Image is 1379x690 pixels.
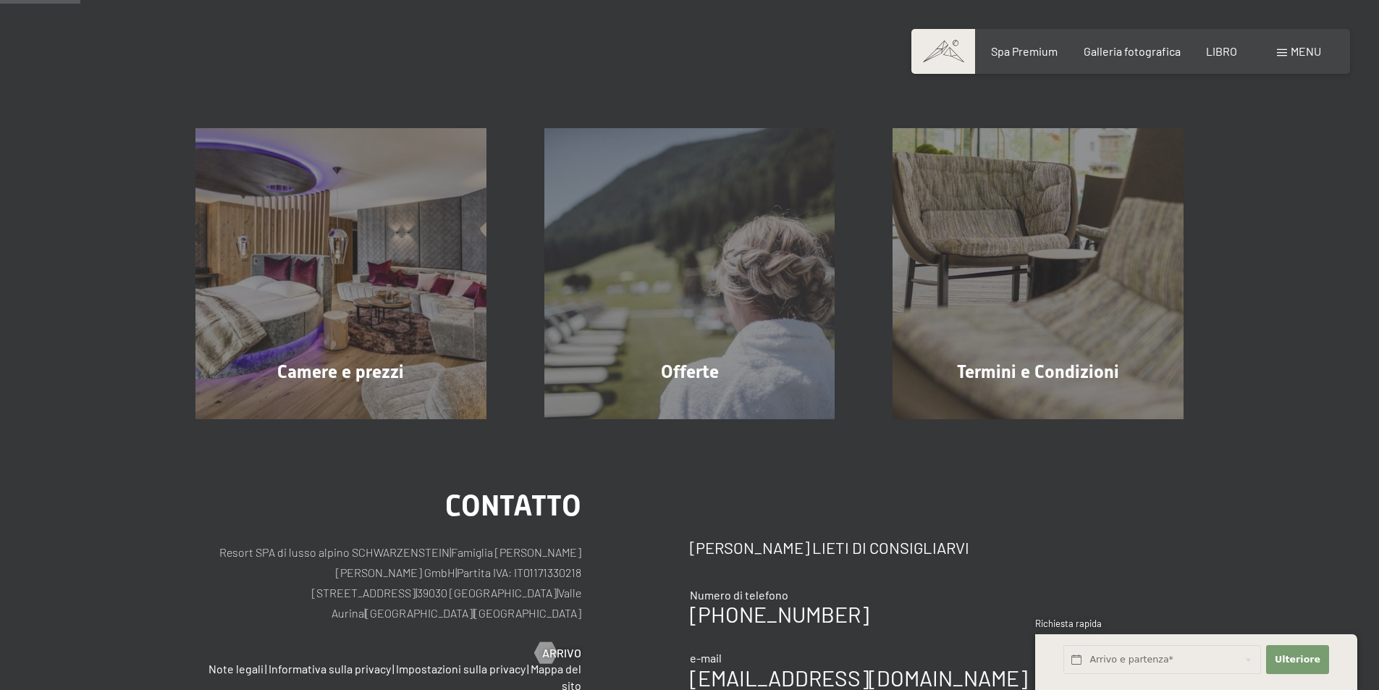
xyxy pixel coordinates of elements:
a: prenotazione Camere e prezzi [166,128,515,419]
font: Numero di telefono [690,588,788,602]
a: Galleria fotografica [1084,44,1181,58]
font: | [527,662,529,676]
font: | [416,586,417,599]
font: | [392,662,395,676]
a: Arrivo [535,645,581,661]
a: [PHONE_NUMBER] [690,601,869,627]
font: Valle Aurina [332,586,581,620]
font: [STREET_ADDRESS] [312,586,416,599]
font: e-mail [690,651,722,665]
font: Richiesta rapida [1035,618,1102,629]
a: prenotazione Termini e Condizioni [864,128,1213,419]
a: LIBRO [1206,44,1237,58]
font: Camere e prezzi [277,361,404,382]
font: | [557,586,558,599]
font: | [364,606,366,620]
font: | [450,545,451,559]
font: menu [1291,44,1321,58]
font: 39030 [GEOGRAPHIC_DATA] [417,586,557,599]
font: [GEOGRAPHIC_DATA] [474,606,581,620]
a: Note legali [208,662,263,676]
font: | [455,565,457,579]
font: Arrivo [542,646,581,660]
button: Ulteriore [1266,645,1328,675]
font: [PERSON_NAME] lieti di consigliarvi [690,538,969,557]
font: Partita IVA: IT01171330218 [457,565,581,579]
a: Spa Premium [991,44,1058,58]
font: Termini e Condizioni [957,361,1119,382]
font: Famiglia [PERSON_NAME] [451,545,581,559]
font: Ulteriore [1275,654,1320,665]
a: Informativa sulla privacy [269,662,391,676]
a: Impostazioni sulla privacy [396,662,526,676]
font: Offerte [661,361,719,382]
a: prenotazione Offerte [515,128,864,419]
font: contatto [445,489,581,523]
font: | [265,662,267,676]
font: [GEOGRAPHIC_DATA] [366,606,473,620]
font: [PERSON_NAME] GmbH [336,565,455,579]
font: Resort SPA di lusso alpino SCHWARZENSTEIN [219,545,450,559]
font: | [473,606,474,620]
